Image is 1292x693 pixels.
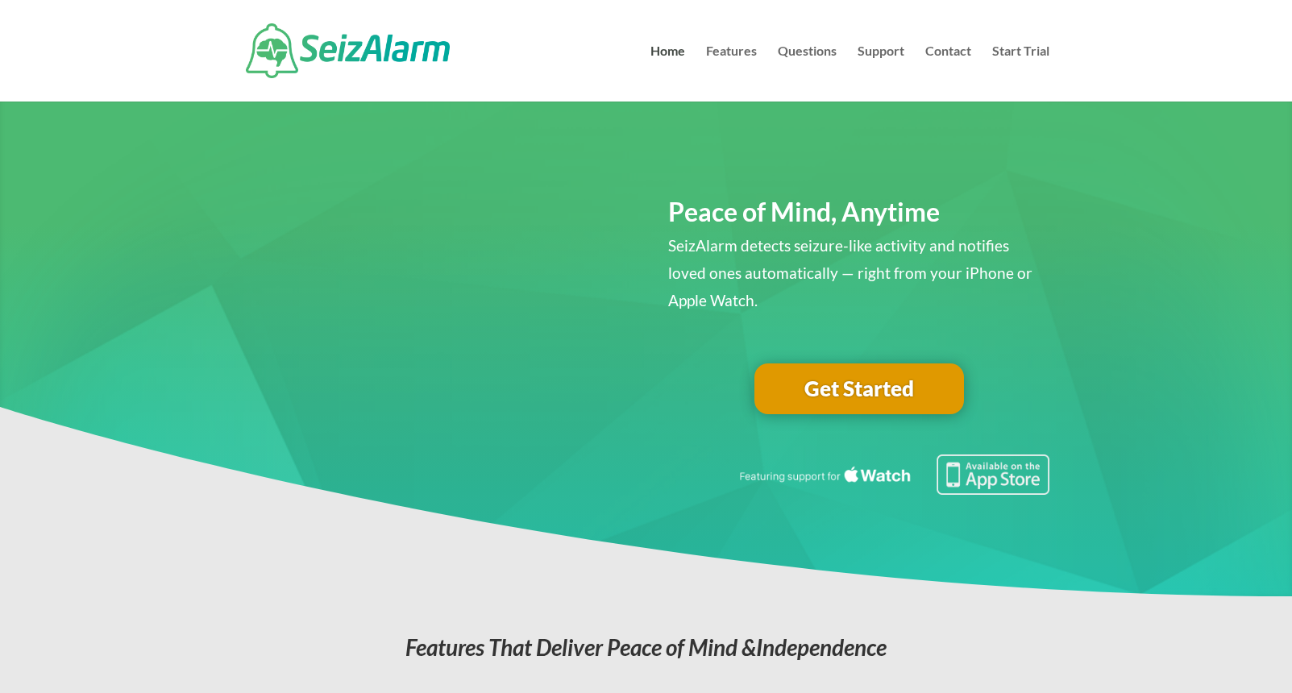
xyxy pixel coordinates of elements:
img: SeizAlarm [246,23,450,78]
a: Home [650,45,685,102]
a: Features [706,45,757,102]
a: Get Started [754,363,964,415]
a: Support [858,45,904,102]
em: Features That Deliver Peace of Mind & [405,633,887,661]
span: Independence [756,633,887,661]
a: Start Trial [992,45,1049,102]
span: Peace of Mind, Anytime [668,196,940,227]
img: Seizure detection available in the Apple App Store. [737,454,1049,495]
span: SeizAlarm detects seizure-like activity and notifies loved ones automatically — right from your i... [668,236,1032,309]
a: Questions [778,45,837,102]
a: Featuring seizure detection support for the Apple Watch [737,479,1049,498]
a: Contact [925,45,971,102]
